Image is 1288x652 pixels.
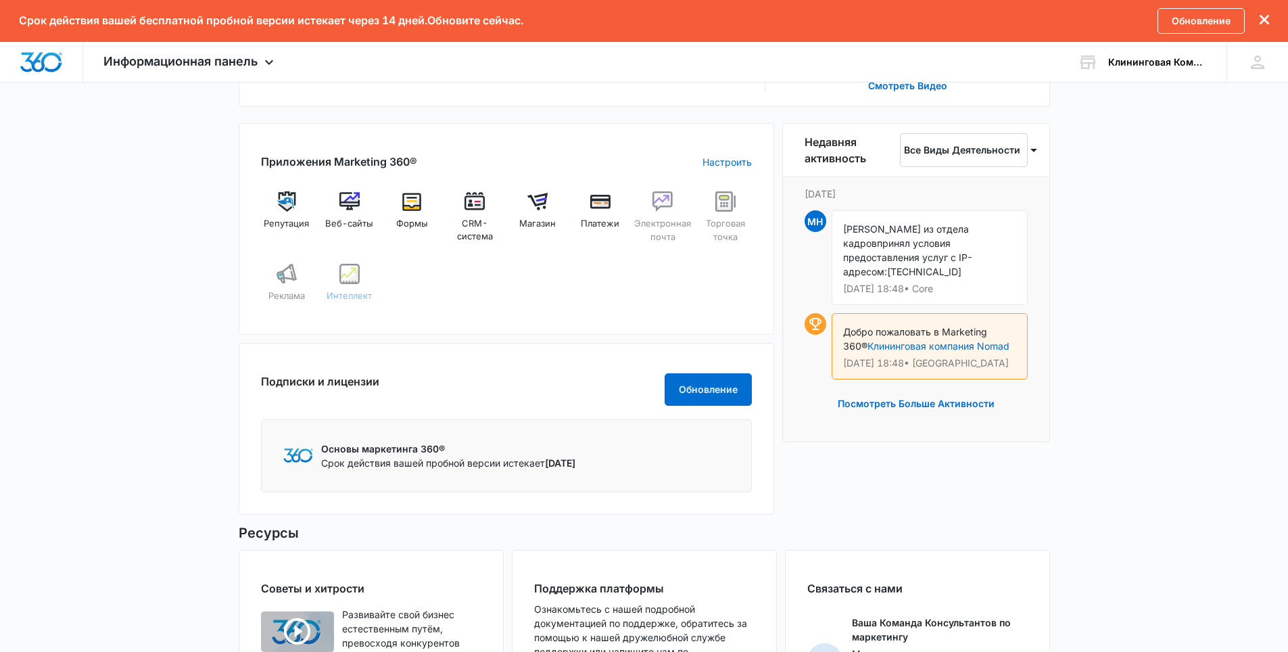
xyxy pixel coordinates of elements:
[261,375,379,388] ya-tr-span: Подписки и лицензии
[702,156,752,168] ya-tr-span: Настроить
[807,214,823,229] ya-tr-span: MH
[261,191,313,253] a: Репутация
[679,385,738,394] ya-tr-span: Обновление
[843,283,904,294] ya-tr-span: [DATE] 18:48
[807,582,903,595] ya-tr-span: Связаться с нами
[1260,14,1269,27] button: закрыть этот диалог
[702,155,752,169] a: Настроить
[637,191,689,253] a: Электронная почта
[261,611,334,652] img: Краткое Обзорное Видео
[323,264,375,312] a: Интеллект
[325,218,373,229] ya-tr-span: Веб-сайты
[427,14,523,27] ya-tr-span: Обновите сейчас.
[581,218,619,229] ya-tr-span: Платежи
[545,457,575,469] ya-tr-span: [DATE]
[1108,57,1207,68] div: имя учетной записи
[261,155,417,168] ya-tr-span: Приложения Marketing 360®
[83,42,297,82] div: Информационная панель
[843,223,969,249] ya-tr-span: [PERSON_NAME] из отдела кадров
[323,191,375,253] a: Веб-сайты
[843,357,904,369] ya-tr-span: [DATE] 18:48
[665,373,752,406] button: Обновление
[574,191,626,253] a: Платежи
[264,218,309,229] ya-tr-span: Репутация
[700,191,752,253] a: Торговая точка
[283,448,313,463] img: Логотип Marketing 360
[706,218,745,242] ya-tr-span: Торговая точка
[261,264,313,312] a: Реклама
[824,388,1008,420] button: Посмотреть Больше Активности
[327,290,372,301] ya-tr-span: Интеллект
[321,443,445,455] ya-tr-span: Основы маркетинга 360®
[868,81,947,91] button: Смотреть Видео
[449,191,501,253] a: CRM-система
[805,188,836,200] ya-tr-span: [DATE]
[1158,8,1245,34] a: Обновление
[268,290,305,301] ya-tr-span: Реклама
[519,218,556,229] ya-tr-span: Магазин
[534,582,664,595] ya-tr-span: Поддержка платформы
[19,14,427,27] ya-tr-span: Срок действия вашей бесплатной пробной версии истекает через 14 дней.
[261,582,364,595] ya-tr-span: Советы и хитрости
[239,525,299,541] ya-tr-span: Ресурсы
[386,191,438,253] a: Формы
[1108,56,1258,68] ya-tr-span: Клининговая Компания Nomad
[843,326,987,352] ya-tr-span: Добро пожаловать в Marketing 360®
[904,283,933,294] ya-tr-span: • Core
[1172,16,1231,26] ya-tr-span: Обновление
[805,135,866,165] ya-tr-span: Недавняя активность
[396,218,428,229] ya-tr-span: Формы
[904,145,1020,155] ya-tr-span: Все Виды Деятельности
[321,457,545,469] ya-tr-span: Срок действия вашей пробной версии истекает
[843,237,973,277] ya-tr-span: принял условия предоставления услуг с IP-адресом:
[634,218,691,242] ya-tr-span: Электронная почта
[342,609,460,649] ya-tr-span: Развивайте свой бизнес естественным путём, превосходя конкурентов
[457,218,493,242] ya-tr-span: CRM-система
[867,340,1009,352] a: Клининговая компания Nomad
[852,617,1011,643] ya-tr-span: Ваша Команда Консультантов по маркетингу
[512,191,564,253] a: Магазин
[887,266,961,277] ya-tr-span: [TECHNICAL_ID]
[904,357,1009,369] ya-tr-span: • [GEOGRAPHIC_DATA]
[838,399,995,409] ya-tr-span: Посмотреть Больше Активности
[103,54,258,68] ya-tr-span: Информационная панель
[900,133,1027,167] button: Все Виды Деятельности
